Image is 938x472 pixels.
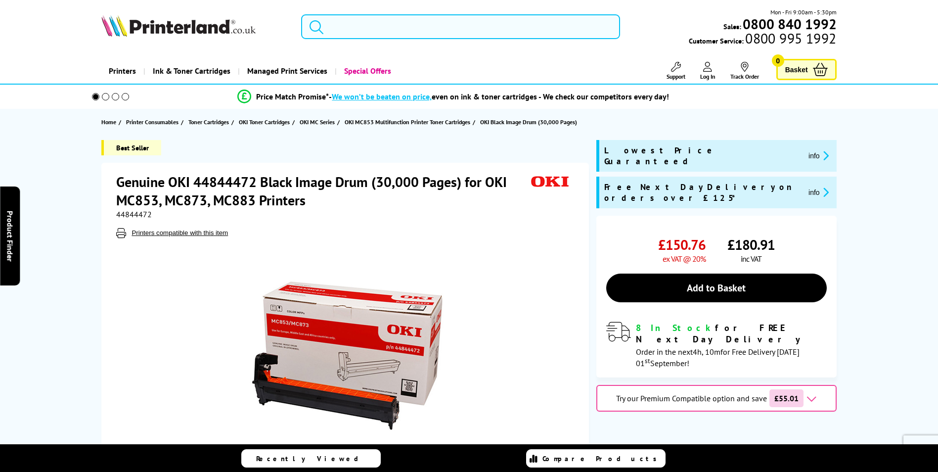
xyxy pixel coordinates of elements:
[663,254,706,264] span: ex VAT @ 20%
[527,173,573,191] img: OKI
[153,58,230,84] span: Ink & Toner Cartridges
[727,236,775,254] span: £180.91
[730,62,759,80] a: Track Order
[606,322,827,368] div: modal_delivery
[126,117,179,127] span: Printer Consumables
[636,322,715,333] span: 8 In Stock
[129,229,231,237] button: Printers compatible with this item
[743,15,837,33] b: 0800 840 1992
[238,58,335,84] a: Managed Print Services
[101,58,143,84] a: Printers
[772,54,784,67] span: 0
[332,92,432,101] span: We won’t be beaten on price,
[658,236,706,254] span: £150.76
[329,92,669,101] div: - even on ink & toner cartridges - We check our competitors every day!
[606,274,827,302] a: Add to Basket
[805,187,832,198] button: promo-description
[188,117,229,127] span: Toner Cartridges
[770,7,837,17] span: Mon - Fri 9:00am - 5:30pm
[616,393,767,403] span: Try our Premium Compatible option and save
[693,347,720,357] span: 4h, 10m
[741,254,761,264] span: inc VAT
[116,209,152,219] span: 44844472
[700,62,715,80] a: Log In
[480,118,577,126] span: OKI Black Image Drum (30,000 Pages)
[667,73,685,80] span: Support
[300,117,335,127] span: OKI MC Series
[700,73,715,80] span: Log In
[101,15,289,39] a: Printerland Logo
[256,92,329,101] span: Price Match Promise*
[526,449,666,468] a: Compare Products
[785,63,808,76] span: Basket
[5,211,15,262] span: Product Finder
[744,34,836,43] span: 0800 995 1992
[101,140,161,155] span: Best Seller
[345,117,473,127] a: OKI MC853 Multifunction Printer Toner Cartridges
[101,117,116,127] span: Home
[116,173,527,209] h1: Genuine OKI 44844472 Black Image Drum (30,000 Pages) for OKI MC853, MC873, MC883 Printers
[636,322,827,345] div: for FREE Next Day Delivery
[345,117,470,127] span: OKI MC853 Multifunction Printer Toner Cartridges
[101,15,256,37] img: Printerland Logo
[188,117,231,127] a: Toner Cartridges
[636,347,800,368] span: Order in the next for Free Delivery [DATE] 01 September!
[241,449,381,468] a: Recently Viewed
[542,454,662,463] span: Compare Products
[776,59,837,80] a: Basket 0
[769,389,804,407] span: £55.01
[604,182,801,203] span: Free Next Day Delivery on orders over £125*
[239,117,292,127] a: OKI Toner Cartridges
[667,62,685,80] a: Support
[101,117,119,127] a: Home
[723,22,741,31] span: Sales:
[645,356,650,365] sup: st
[741,19,837,29] a: 0800 840 1992
[335,58,399,84] a: Special Offers
[256,454,368,463] span: Recently Viewed
[250,258,444,452] img: OKI 44844472 Black Image Drum (30,000 Pages)
[604,145,801,167] span: Lowest Price Guaranteed
[300,117,337,127] a: OKI MC Series
[239,117,290,127] span: OKI Toner Cartridges
[79,88,829,105] li: modal_Promise
[143,58,238,84] a: Ink & Toner Cartridges
[689,34,836,46] span: Customer Service:
[126,117,181,127] a: Printer Consumables
[805,150,832,161] button: promo-description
